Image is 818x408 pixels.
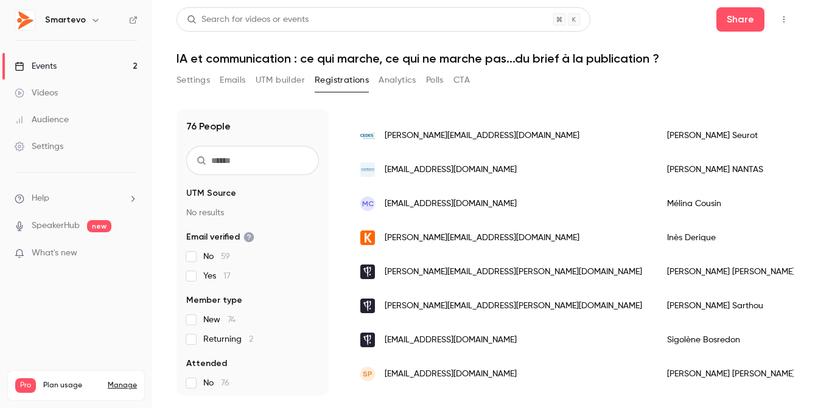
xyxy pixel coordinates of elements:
li: help-dropdown-opener [15,192,138,205]
span: Member type [186,294,242,306]
button: Registrations [315,71,369,90]
span: [EMAIL_ADDRESS][DOMAIN_NAME] [385,368,517,381]
span: MC [362,198,374,209]
button: CTA [453,71,470,90]
span: 74 [228,316,236,324]
div: Events [15,60,57,72]
span: No [203,377,229,389]
img: clubmed.com [360,299,375,313]
span: [EMAIL_ADDRESS][DOMAIN_NAME] [385,164,517,176]
span: What's new [32,247,77,260]
span: Pro [15,378,36,393]
span: 17 [223,272,231,280]
a: Manage [108,381,137,390]
span: Email verified [186,231,254,243]
img: kostango.com [360,230,375,245]
img: clubmed.com [360,265,375,279]
img: Smartevo [15,10,35,30]
span: Attended [186,358,227,370]
button: UTM builder [256,71,305,90]
span: [PERSON_NAME][EMAIL_ADDRESS][PERSON_NAME][DOMAIN_NAME] [385,266,642,278]
div: Search for videos or events [187,13,309,26]
span: UTM Source [186,187,236,199]
img: candriam.com [360,162,375,177]
h1: 76 People [186,119,231,134]
h6: Smartevo [45,14,86,26]
img: clubmed.com [360,333,375,347]
span: SP [363,368,372,379]
span: Plan usage [43,381,100,390]
span: 76 [221,379,229,387]
button: Analytics [379,71,416,90]
img: cedes.com [360,128,375,143]
button: Polls [426,71,444,90]
span: [EMAIL_ADDRESS][DOMAIN_NAME] [385,334,517,347]
h1: IA et communication : ce qui marche, ce qui ne marche pas...du brief à la publication ? [177,51,794,66]
button: Share [716,7,764,32]
span: 2 [249,335,253,344]
span: Help [32,192,49,205]
a: SpeakerHub [32,220,80,232]
span: new [87,220,111,232]
span: [PERSON_NAME][EMAIL_ADDRESS][PERSON_NAME][DOMAIN_NAME] [385,300,642,313]
span: 59 [221,252,230,261]
span: Returning [203,333,253,345]
span: No [203,251,230,263]
p: No results [186,207,319,219]
iframe: Noticeable Trigger [123,248,138,259]
span: [PERSON_NAME][EMAIL_ADDRESS][DOMAIN_NAME] [385,130,579,142]
div: Settings [15,140,63,153]
div: Audience [15,114,69,126]
span: New [203,314,236,326]
div: Videos [15,87,58,99]
button: Settings [177,71,210,90]
span: [PERSON_NAME][EMAIL_ADDRESS][DOMAIN_NAME] [385,232,579,244]
span: [EMAIL_ADDRESS][DOMAIN_NAME] [385,198,517,210]
span: Yes [203,270,231,282]
button: Emails [220,71,245,90]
